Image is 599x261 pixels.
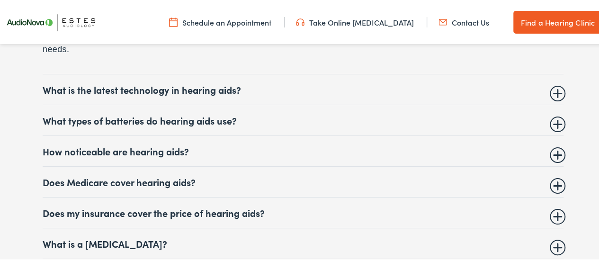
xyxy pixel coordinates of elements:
[43,236,563,248] summary: What is a [MEDICAL_DATA]?
[296,16,414,26] a: Take Online [MEDICAL_DATA]
[438,16,447,26] img: utility icon
[43,82,563,94] summary: What is the latest technology in hearing aids?
[43,175,563,186] summary: Does Medicare cover hearing aids?
[169,16,271,26] a: Schedule an Appointment
[438,16,489,26] a: Contact Us
[43,206,563,217] summary: Does my insurance cover the price of hearing aids?
[43,144,563,155] summary: How noticeable are hearing aids?
[169,16,178,26] img: utility icon
[43,113,563,125] summary: What types of batteries do hearing aids use?
[296,16,304,26] img: utility icon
